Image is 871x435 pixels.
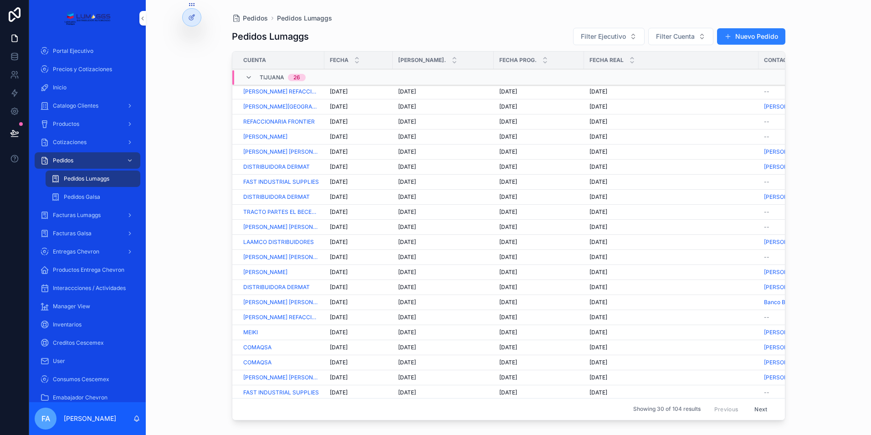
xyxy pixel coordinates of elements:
a: [DATE] [330,133,387,140]
span: Facturas Lumaggs [53,212,101,219]
span: Tijuana [260,74,284,81]
a: [DATE] [589,269,753,276]
a: Portal Ejecutivo [35,43,140,59]
a: DISTRIBUIDORA DERMAT [243,193,310,201]
a: [DATE] [330,344,387,351]
span: [DATE] [330,178,348,186]
a: [PERSON_NAME] REFACCIONES [243,314,319,321]
a: [DATE] [589,208,753,216]
a: Pedidos Lumaggs [277,14,332,23]
span: [PERSON_NAME] [764,103,808,110]
a: [PERSON_NAME] [764,344,808,351]
span: [DATE] [330,299,348,306]
span: [DATE] [499,344,517,351]
span: Portal Ejecutivo [53,47,93,55]
span: Cotizaciones [53,139,87,146]
span: [DATE] [398,329,416,336]
a: -- [764,208,824,216]
a: [PERSON_NAME] [PERSON_NAME] [243,223,319,231]
span: [DATE] [499,254,517,261]
a: [DATE] [589,299,753,306]
a: Interaccciones / Actividades [35,280,140,296]
a: -- [764,133,824,140]
span: [DATE] [398,208,416,216]
span: [PERSON_NAME] [764,284,808,291]
a: [DATE] [589,238,753,246]
span: [DATE] [589,223,607,231]
span: -- [764,223,769,231]
span: [DATE] [589,344,607,351]
span: [DATE] [398,178,416,186]
span: LAAMCO DISTRIBUIDORES [243,238,314,246]
span: -- [764,254,769,261]
a: REFACCIONARIA FRONTIER [243,118,315,125]
a: [DATE] [499,163,579,171]
a: [PERSON_NAME] [764,284,824,291]
span: [DATE] [398,359,416,366]
a: Catalogo Clientes [35,98,140,114]
span: [DATE] [589,254,607,261]
span: Manager View [53,303,90,310]
span: Entregas Chevron [53,248,99,255]
a: DISTRIBUIDORA DERMAT [243,284,310,291]
a: [DATE] [330,314,387,321]
a: [DATE] [589,163,753,171]
span: Pedidos Lumaggs [64,175,109,182]
a: [DATE] [499,133,579,140]
span: [DATE] [499,314,517,321]
img: App logo [64,11,110,26]
a: [DATE] [398,118,488,125]
span: [DATE] [499,88,517,95]
a: [PERSON_NAME] [243,269,287,276]
a: [DATE] [589,88,753,95]
a: [DATE] [589,254,753,261]
span: [DATE] [589,284,607,291]
span: [DATE] [499,103,517,110]
a: [DATE] [330,118,387,125]
a: [PERSON_NAME] [764,329,808,336]
span: -- [764,133,769,140]
span: [DATE] [499,299,517,306]
a: [PERSON_NAME] [PERSON_NAME] [243,148,319,155]
a: [DATE] [499,254,579,261]
span: [DATE] [398,344,416,351]
span: [DATE] [330,88,348,95]
a: [DATE] [499,148,579,155]
a: Banco Bvld 2000 [764,299,809,306]
a: MEIKI [243,329,258,336]
span: [DATE] [398,163,416,171]
span: [DATE] [499,118,517,125]
a: [PERSON_NAME] [764,163,824,171]
span: [DATE] [499,133,517,140]
a: [DATE] [499,193,579,201]
a: [DATE] [589,284,753,291]
a: [DATE] [499,88,579,95]
span: [PERSON_NAME] [PERSON_NAME] [243,299,319,306]
a: [PERSON_NAME] [764,163,808,171]
a: [DATE] [398,208,488,216]
div: scrollable content [29,36,146,402]
a: Manager View [35,298,140,315]
a: Pedidos [35,152,140,169]
a: [DATE] [398,193,488,201]
a: [DATE] [499,314,579,321]
span: Catalogo Clientes [53,102,98,109]
span: [DATE] [499,178,517,186]
a: [DATE] [330,178,387,186]
span: [DATE] [589,208,607,216]
a: [PERSON_NAME] [PERSON_NAME] [243,254,319,261]
a: [DATE] [330,88,387,95]
a: [DATE] [499,223,579,231]
span: [DATE] [330,133,348,140]
span: [DATE] [398,284,416,291]
span: [DATE] [589,133,607,140]
a: [DATE] [398,314,488,321]
a: [DATE] [330,148,387,155]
